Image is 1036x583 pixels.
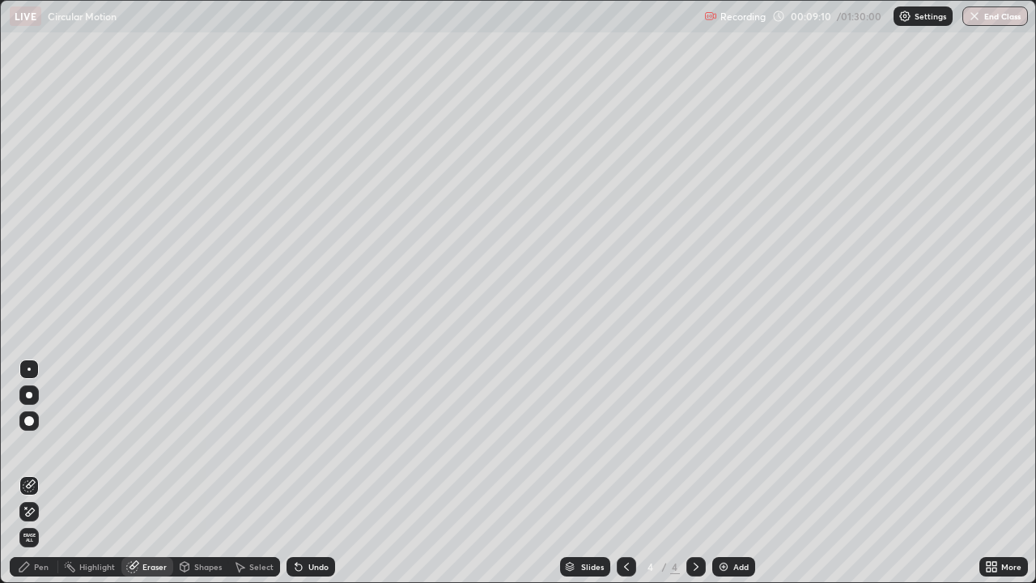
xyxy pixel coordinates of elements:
div: Undo [308,563,329,571]
span: Erase all [20,533,38,543]
p: Circular Motion [48,10,117,23]
div: 4 [670,560,680,574]
div: Add [733,563,749,571]
img: recording.375f2c34.svg [704,10,717,23]
img: end-class-cross [968,10,981,23]
div: Pen [34,563,49,571]
div: Highlight [79,563,115,571]
p: LIVE [15,10,36,23]
div: 4 [643,562,659,572]
p: Recording [720,11,766,23]
img: add-slide-button [717,560,730,573]
div: Shapes [194,563,222,571]
div: Select [249,563,274,571]
button: End Class [962,6,1028,26]
div: Eraser [142,563,167,571]
p: Settings [915,12,946,20]
div: Slides [581,563,604,571]
div: / [662,562,667,572]
img: class-settings-icons [898,10,911,23]
div: More [1001,563,1021,571]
